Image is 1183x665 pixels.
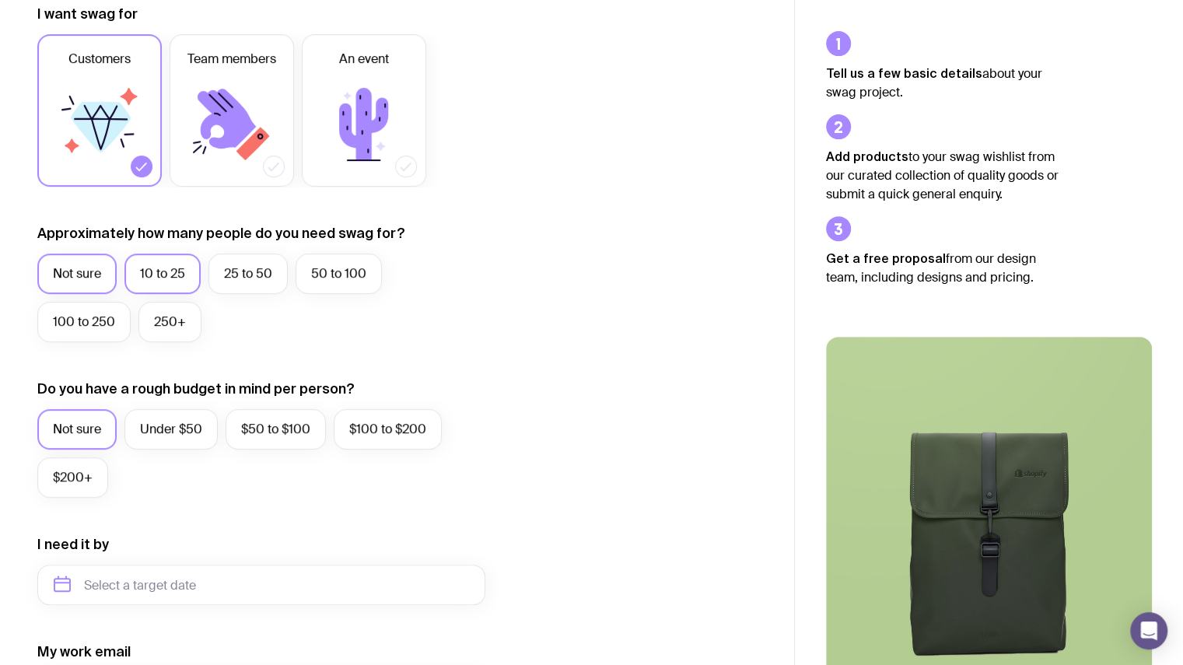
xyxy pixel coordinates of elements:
[826,147,1059,204] p: to your swag wishlist from our curated collection of quality goods or submit a quick general enqu...
[37,457,108,498] label: $200+
[37,642,131,661] label: My work email
[37,380,355,398] label: Do you have a rough budget in mind per person?
[37,565,485,605] input: Select a target date
[334,409,442,450] label: $100 to $200
[826,251,946,265] strong: Get a free proposal
[124,409,218,450] label: Under $50
[826,66,982,80] strong: Tell us a few basic details
[37,224,405,243] label: Approximately how many people do you need swag for?
[37,302,131,342] label: 100 to 250
[226,409,326,450] label: $50 to $100
[208,254,288,294] label: 25 to 50
[1130,612,1167,649] div: Open Intercom Messenger
[826,249,1059,287] p: from our design team, including designs and pricing.
[37,535,109,554] label: I need it by
[339,50,389,68] span: An event
[37,254,117,294] label: Not sure
[826,64,1059,102] p: about your swag project.
[138,302,201,342] label: 250+
[68,50,131,68] span: Customers
[296,254,382,294] label: 50 to 100
[187,50,276,68] span: Team members
[826,149,908,163] strong: Add products
[124,254,201,294] label: 10 to 25
[37,409,117,450] label: Not sure
[37,5,138,23] label: I want swag for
